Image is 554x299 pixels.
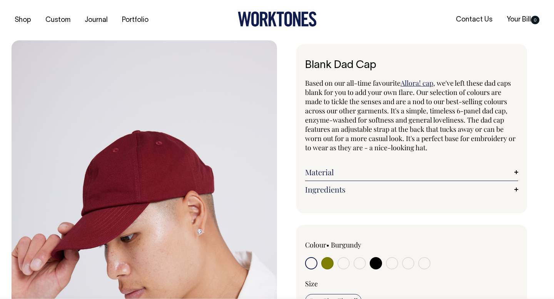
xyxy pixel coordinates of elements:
a: Allora! cap [400,78,433,88]
a: Your Bill0 [504,13,542,26]
span: , we've left these dad caps blank for you to add your own flare. Our selection of colours are mad... [305,78,516,152]
div: Colour [305,240,390,249]
a: Portfolio [119,14,152,27]
label: Burgundy [331,240,361,249]
a: Custom [42,14,73,27]
span: • [326,240,329,249]
a: Ingredients [305,185,518,194]
a: Shop [12,14,34,27]
span: 0 [531,16,539,24]
a: Material [305,168,518,177]
div: Size [305,279,518,288]
a: Journal [82,14,111,27]
span: Based on our all-time favourite [305,78,400,88]
a: Contact Us [453,13,496,26]
h1: Blank Dad Cap [305,60,518,71]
